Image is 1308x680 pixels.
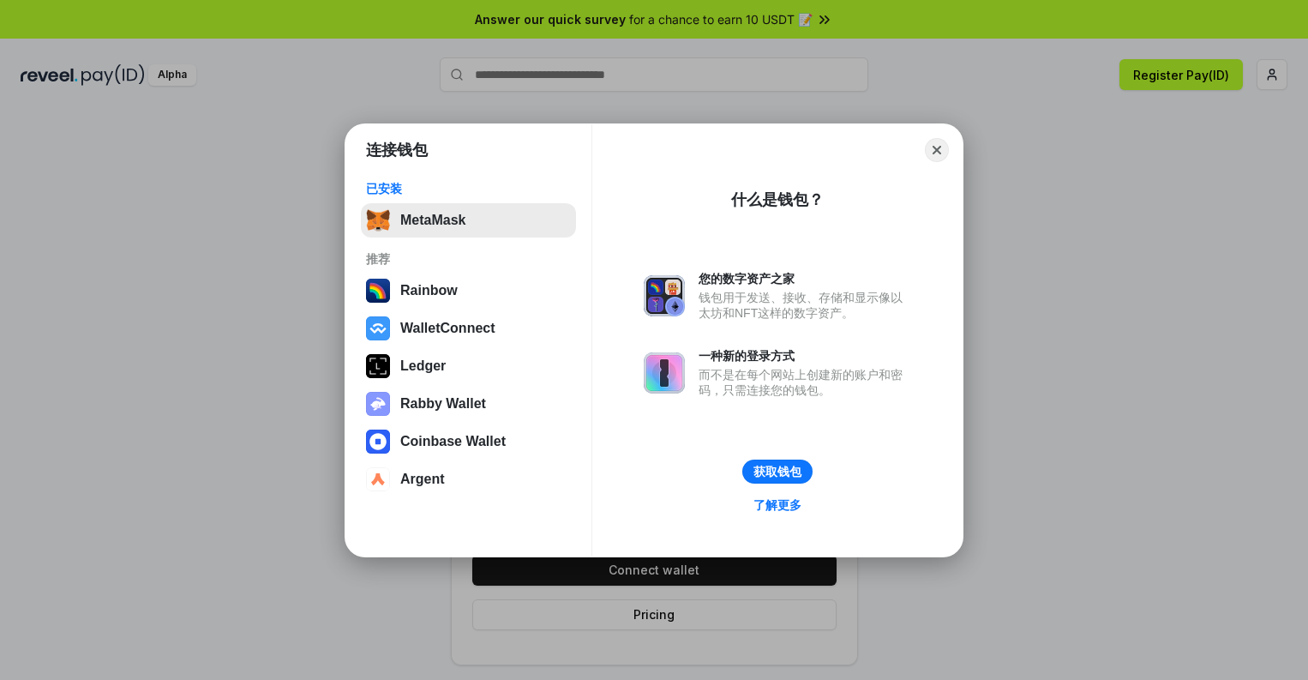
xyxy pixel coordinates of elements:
div: 您的数字资产之家 [699,271,911,286]
img: svg+xml,%3Csvg%20xmlns%3D%22http%3A%2F%2Fwww.w3.org%2F2000%2Fsvg%22%20fill%3D%22none%22%20viewBox... [644,275,685,316]
a: 了解更多 [743,494,812,516]
img: svg+xml,%3Csvg%20width%3D%2228%22%20height%3D%2228%22%20viewBox%3D%220%200%2028%2028%22%20fill%3D... [366,430,390,454]
button: Ledger [361,349,576,383]
img: svg+xml,%3Csvg%20width%3D%22120%22%20height%3D%22120%22%20viewBox%3D%220%200%20120%20120%22%20fil... [366,279,390,303]
div: 已安装 [366,181,571,196]
div: 获取钱包 [753,464,801,479]
button: Coinbase Wallet [361,424,576,459]
div: Argent [400,472,445,487]
div: 钱包用于发送、接收、存储和显示像以太坊和NFT这样的数字资产。 [699,290,911,321]
h1: 连接钱包 [366,140,428,160]
button: Argent [361,462,576,496]
img: svg+xml,%3Csvg%20width%3D%2228%22%20height%3D%2228%22%20viewBox%3D%220%200%2028%2028%22%20fill%3D... [366,316,390,340]
button: WalletConnect [361,311,576,346]
button: Close [925,138,949,162]
div: Ledger [400,358,446,374]
img: svg+xml,%3Csvg%20width%3D%2228%22%20height%3D%2228%22%20viewBox%3D%220%200%2028%2028%22%20fill%3D... [366,467,390,491]
button: Rainbow [361,274,576,308]
div: WalletConnect [400,321,495,336]
div: Rabby Wallet [400,396,486,412]
div: 了解更多 [753,497,801,513]
img: svg+xml,%3Csvg%20xmlns%3D%22http%3A%2F%2Fwww.w3.org%2F2000%2Fsvg%22%20width%3D%2228%22%20height%3... [366,354,390,378]
div: 推荐 [366,251,571,267]
div: 而不是在每个网站上创建新的账户和密码，只需连接您的钱包。 [699,367,911,398]
img: svg+xml,%3Csvg%20xmlns%3D%22http%3A%2F%2Fwww.w3.org%2F2000%2Fsvg%22%20fill%3D%22none%22%20viewBox... [366,392,390,416]
div: 什么是钱包？ [731,190,824,210]
div: Rainbow [400,283,458,298]
button: Rabby Wallet [361,387,576,421]
div: MetaMask [400,213,465,228]
img: svg+xml,%3Csvg%20fill%3D%22none%22%20height%3D%2233%22%20viewBox%3D%220%200%2035%2033%22%20width%... [366,208,390,232]
div: Coinbase Wallet [400,434,506,449]
button: 获取钱包 [742,460,813,484]
img: svg+xml,%3Csvg%20xmlns%3D%22http%3A%2F%2Fwww.w3.org%2F2000%2Fsvg%22%20fill%3D%22none%22%20viewBox... [644,352,685,394]
button: MetaMask [361,203,576,238]
div: 一种新的登录方式 [699,348,911,364]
